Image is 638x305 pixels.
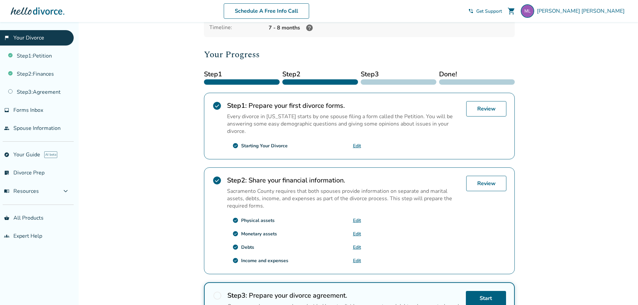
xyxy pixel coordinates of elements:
[4,170,9,175] span: list_alt_check
[4,187,39,195] span: Resources
[4,107,9,113] span: inbox
[353,217,361,224] a: Edit
[204,48,515,61] h2: Your Progress
[224,3,309,19] a: Schedule A Free Info Call
[227,176,247,185] strong: Step 2 :
[4,233,9,239] span: groups
[241,244,254,250] div: Debts
[13,106,43,114] span: Forms Inbox
[227,101,247,110] strong: Step 1 :
[353,257,361,264] a: Edit
[213,291,222,300] span: radio_button_unchecked
[227,113,461,135] p: Every divorce in [US_STATE] starts by one spouse filing a form called the Petition. You will be a...
[466,176,506,191] a: Review
[241,257,288,264] div: Income and expenses
[4,152,9,157] span: explore
[4,126,9,131] span: people
[241,217,275,224] div: Physical assets
[227,291,460,300] h2: Prepare your divorce agreement.
[605,273,638,305] iframe: Chat Widget
[212,176,222,185] span: check_circle
[212,101,222,110] span: check_circle
[232,231,238,237] span: check_circle
[232,257,238,263] span: check_circle
[4,35,9,41] span: flag_2
[521,4,534,18] img: mpjlewis@gmail.com
[537,7,627,15] span: [PERSON_NAME] [PERSON_NAME]
[44,151,57,158] span: AI beta
[209,24,263,32] div: Timeline:
[466,101,506,117] a: Review
[282,69,358,79] span: Step 2
[241,231,277,237] div: Monetary assets
[227,101,461,110] h2: Prepare your first divorce forms.
[361,69,436,79] span: Step 3
[507,7,515,15] span: shopping_cart
[227,176,461,185] h2: Share your financial information.
[227,291,247,300] strong: Step 3 :
[232,217,238,223] span: check_circle
[353,231,361,237] a: Edit
[353,143,361,149] a: Edit
[439,69,515,79] span: Done!
[62,187,70,195] span: expand_more
[468,8,474,14] span: phone_in_talk
[204,69,280,79] span: Step 1
[4,188,9,194] span: menu_book
[468,8,502,14] a: phone_in_talkGet Support
[269,24,509,32] div: 7 - 8 months
[227,187,461,210] p: Sacramento County requires that both spouses provide information on separate and marital assets, ...
[4,215,9,221] span: shopping_basket
[232,244,238,250] span: check_circle
[476,8,502,14] span: Get Support
[232,143,238,149] span: check_circle
[353,244,361,250] a: Edit
[241,143,288,149] div: Starting Your Divorce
